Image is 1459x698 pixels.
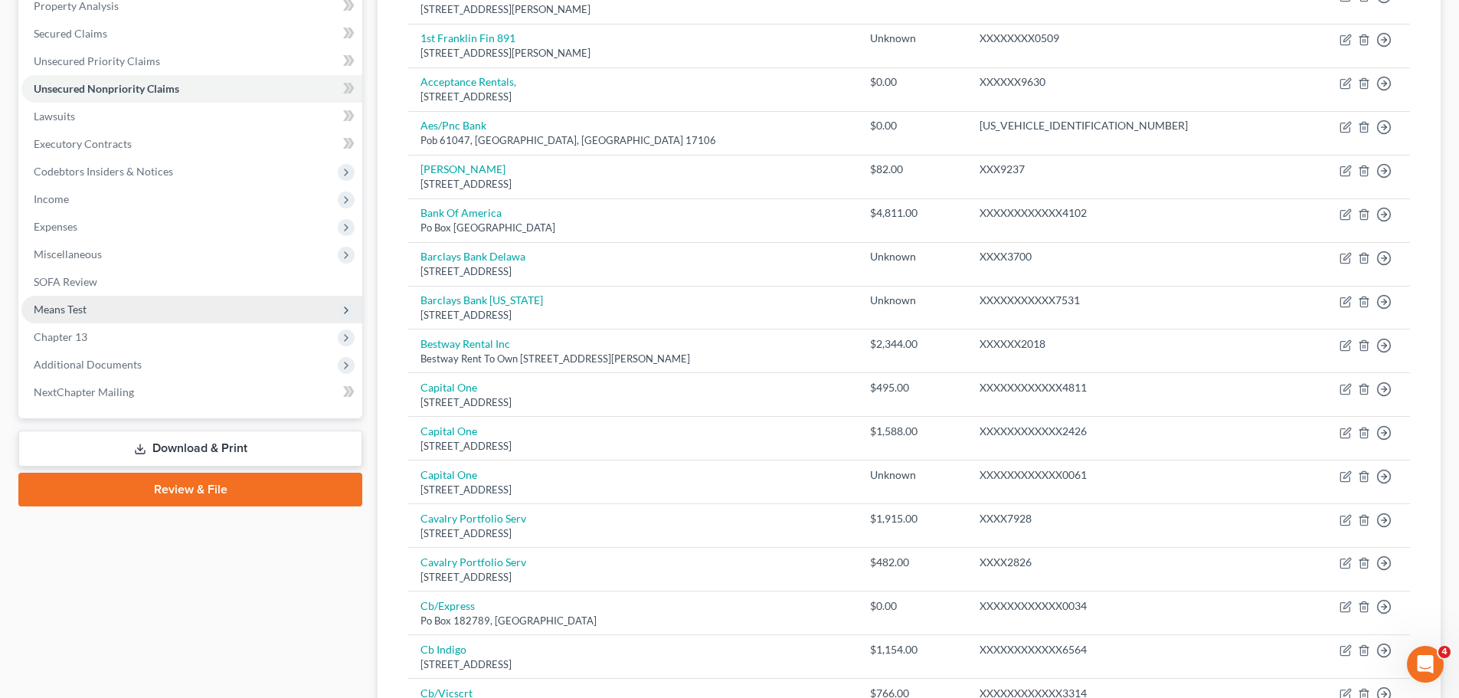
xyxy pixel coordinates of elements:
span: Codebtors Insiders & Notices [34,165,173,178]
div: Pob 61047, [GEOGRAPHIC_DATA], [GEOGRAPHIC_DATA] 17106 [420,133,846,148]
div: XXXXXXXXXXXX0034 [980,598,1282,614]
div: $82.00 [870,162,955,177]
span: Expenses [34,220,77,233]
div: XXXX7928 [980,511,1282,526]
div: [STREET_ADDRESS] [420,657,846,672]
div: XXXXXXXXXXXX4102 [980,205,1282,221]
div: $482.00 [870,555,955,570]
div: Unknown [870,31,955,46]
div: [STREET_ADDRESS][PERSON_NAME] [420,2,846,17]
div: Unknown [870,467,955,483]
a: Secured Claims [21,20,362,48]
span: 4 [1438,646,1451,658]
a: Capital One [420,468,477,481]
div: Po Box 182789, [GEOGRAPHIC_DATA] [420,614,846,628]
div: [STREET_ADDRESS] [420,570,846,585]
div: [STREET_ADDRESS] [420,308,846,323]
span: Miscellaneous [34,247,102,261]
div: XXX9237 [980,162,1282,177]
div: Unknown [870,249,955,264]
div: XXXXXXXXXXXX2426 [980,424,1282,439]
div: XXXX3700 [980,249,1282,264]
a: 1st Franklin Fin 891 [420,31,515,44]
div: XXXXXXXX0509 [980,31,1282,46]
a: [PERSON_NAME] [420,162,505,175]
div: $1,915.00 [870,511,955,526]
div: XXXXXXXXXXXX0061 [980,467,1282,483]
a: Cb/Express [420,599,475,612]
span: Means Test [34,303,87,316]
a: Download & Print [18,431,362,467]
a: Unsecured Nonpriority Claims [21,75,362,103]
iframe: Intercom live chat [1407,646,1444,683]
span: Additional Documents [34,358,142,371]
span: Income [34,192,69,205]
a: Aes/Pnc Bank [420,119,486,132]
span: Chapter 13 [34,330,87,343]
div: [STREET_ADDRESS] [420,264,846,279]
span: Executory Contracts [34,137,132,150]
a: Bank Of America [420,206,502,219]
div: Bestway Rent To Own [STREET_ADDRESS][PERSON_NAME] [420,352,846,366]
div: [STREET_ADDRESS] [420,526,846,541]
div: XXXXXXXXXXXX6564 [980,642,1282,657]
span: SOFA Review [34,275,97,288]
a: Capital One [420,424,477,437]
a: Review & File [18,473,362,506]
a: SOFA Review [21,268,362,296]
div: $495.00 [870,380,955,395]
a: NextChapter Mailing [21,378,362,406]
span: Secured Claims [34,27,107,40]
div: [STREET_ADDRESS] [420,483,846,497]
div: Unknown [870,293,955,308]
div: $2,344.00 [870,336,955,352]
div: $4,811.00 [870,205,955,221]
div: $0.00 [870,118,955,133]
div: $1,154.00 [870,642,955,657]
a: Bestway Rental Inc [420,337,510,350]
span: Unsecured Priority Claims [34,54,160,67]
span: Unsecured Nonpriority Claims [34,82,179,95]
div: $1,588.00 [870,424,955,439]
div: Po Box [GEOGRAPHIC_DATA] [420,221,846,235]
div: [STREET_ADDRESS] [420,439,846,454]
div: XXXX2826 [980,555,1282,570]
a: Cb Indigo [420,643,466,656]
div: [US_VEHICLE_IDENTIFICATION_NUMBER] [980,118,1282,133]
a: Cavalry Portfolio Serv [420,555,526,569]
a: Capital One [420,381,477,394]
a: Acceptance Rentals, [420,75,516,88]
a: Barclays Bank Delawa [420,250,525,263]
div: [STREET_ADDRESS] [420,177,846,192]
div: XXXXXXXXXXXX4811 [980,380,1282,395]
div: [STREET_ADDRESS][PERSON_NAME] [420,46,846,61]
span: NextChapter Mailing [34,385,134,398]
div: XXXXXX9630 [980,74,1282,90]
div: [STREET_ADDRESS] [420,90,846,104]
a: Lawsuits [21,103,362,130]
div: [STREET_ADDRESS] [420,395,846,410]
a: Cavalry Portfolio Serv [420,512,526,525]
a: Executory Contracts [21,130,362,158]
div: XXXXXX2018 [980,336,1282,352]
span: Lawsuits [34,110,75,123]
a: Barclays Bank [US_STATE] [420,293,543,306]
div: $0.00 [870,598,955,614]
div: XXXXXXXXXXX7531 [980,293,1282,308]
a: Unsecured Priority Claims [21,48,362,75]
div: $0.00 [870,74,955,90]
